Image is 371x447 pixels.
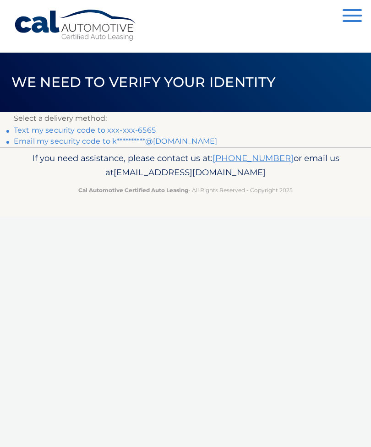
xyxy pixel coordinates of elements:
p: - All Rights Reserved - Copyright 2025 [14,185,357,195]
p: Select a delivery method: [14,112,357,125]
button: Menu [343,9,362,24]
a: Email my security code to k**********@[DOMAIN_NAME] [14,137,217,145]
p: If you need assistance, please contact us at: or email us at [14,151,357,180]
span: [EMAIL_ADDRESS][DOMAIN_NAME] [114,167,266,178]
strong: Cal Automotive Certified Auto Leasing [78,187,188,194]
a: Cal Automotive [14,9,137,42]
span: We need to verify your identity [11,74,276,91]
a: [PHONE_NUMBER] [213,153,294,163]
a: Text my security code to xxx-xxx-6565 [14,126,156,135]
